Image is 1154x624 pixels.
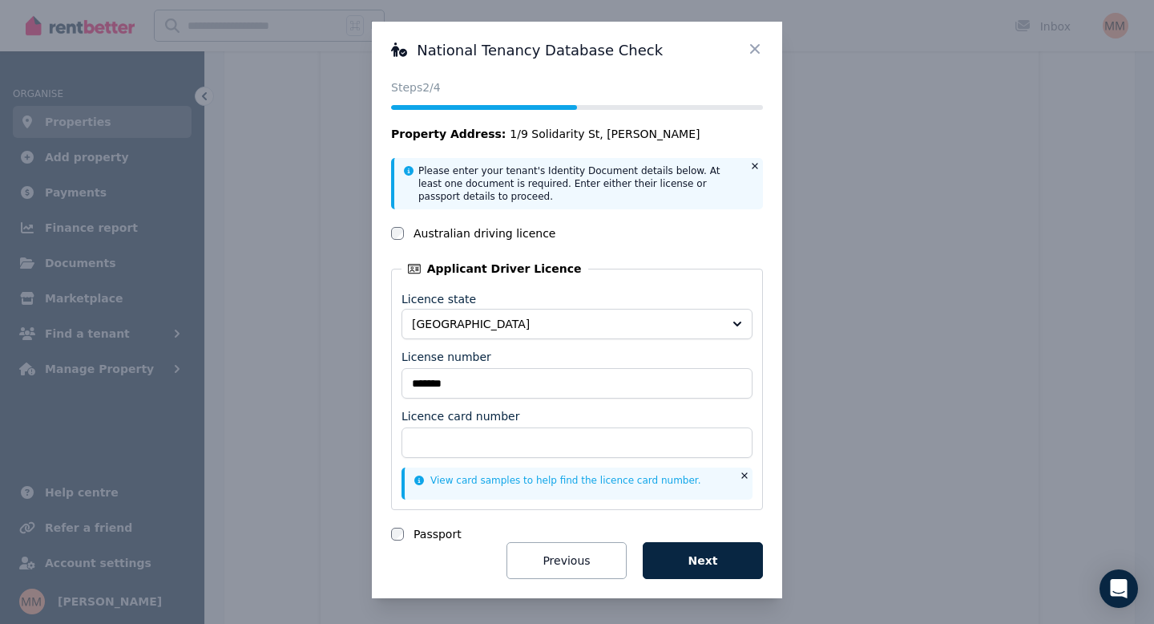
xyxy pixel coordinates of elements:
span: 1/9 Solidarity St, [PERSON_NAME] [510,126,700,142]
span: [GEOGRAPHIC_DATA] [412,316,720,332]
label: Licence state [401,293,476,306]
p: Steps 2 /4 [391,79,763,95]
span: Property Address: [391,128,506,140]
label: Australian driving licence [414,225,555,241]
button: [GEOGRAPHIC_DATA] [401,309,753,339]
div: Open Intercom Messenger [1100,569,1138,608]
button: Previous [506,542,627,579]
p: Please enter your tenant's Identity Document details below. At least one document is required. En... [418,164,740,203]
a: View card samples to help find the licence card number. [414,475,701,486]
label: Licence card number [401,408,519,424]
label: Passport [414,526,462,542]
legend: Applicant Driver Licence [401,261,588,277]
label: License number [401,349,491,365]
button: Next [643,542,763,579]
h3: National Tenancy Database Check [391,41,763,60]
